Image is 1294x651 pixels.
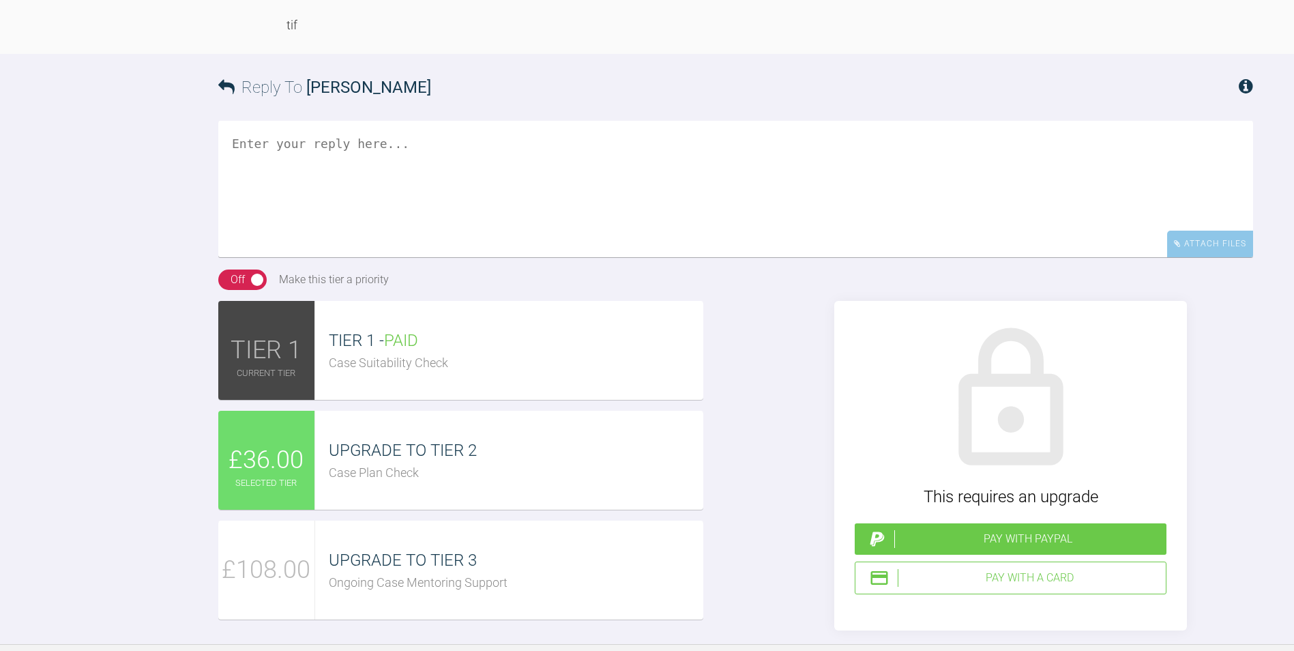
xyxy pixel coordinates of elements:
span: TIER 1 [231,331,302,371]
img: stripeIcon.ae7d7783.svg [869,568,889,588]
img: lock.6dc949b6.svg [932,321,1089,478]
span: TIER 1 - [329,331,418,350]
div: Case Plan Check [329,463,703,483]
span: £108.00 [222,551,310,590]
div: Pay with a Card [898,569,1160,587]
div: Attach Files [1167,231,1253,257]
div: Pay with PayPal [894,530,1161,548]
div: This requires an upgrade [855,484,1166,510]
span: UPGRADE TO TIER 2 [329,441,477,460]
div: Make this tier a priority [279,271,389,289]
img: paypal.a7a4ce45.svg [867,529,887,549]
div: Case Suitability Check [329,353,703,373]
span: [PERSON_NAME] [306,78,431,97]
span: £36.00 [229,441,304,480]
div: Off [231,271,245,289]
span: UPGRADE TO TIER 3 [329,551,477,570]
span: PAID [384,331,418,350]
div: Ongoing Case Mentoring Support [329,573,703,593]
h3: Reply To [218,74,431,100]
